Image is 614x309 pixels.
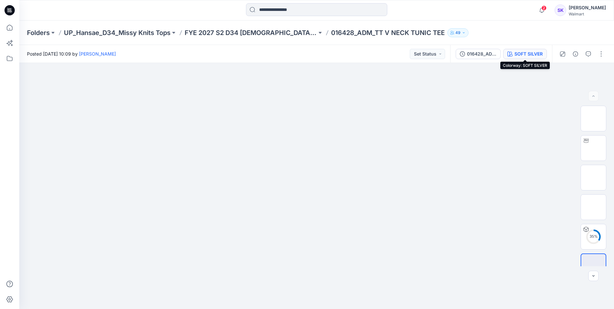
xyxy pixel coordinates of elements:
[514,50,543,57] div: SOFT SILVER
[185,28,317,37] a: FYE 2027 S2 D34 [DEMOGRAPHIC_DATA] Tops - Hansae
[447,28,469,37] button: 49
[467,50,496,57] div: 016428_ADM_TT V NECK TUNIC TEE
[586,234,601,239] div: 35 %
[569,4,606,12] div: [PERSON_NAME]
[455,29,460,36] p: 49
[541,5,547,11] span: 2
[64,28,171,37] a: UP_Hansae_D34_Missy Knits Tops
[555,4,566,16] div: SK
[79,51,116,57] a: [PERSON_NAME]
[503,49,547,59] button: SOFT SILVER
[569,12,606,16] div: Walmart
[456,49,501,59] button: 016428_ADM_TT V NECK TUNIC TEE
[331,28,445,37] p: 016428_ADM_TT V NECK TUNIC TEE
[570,49,581,59] button: Details
[27,50,116,57] span: Posted [DATE] 10:09 by
[27,28,50,37] a: Folders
